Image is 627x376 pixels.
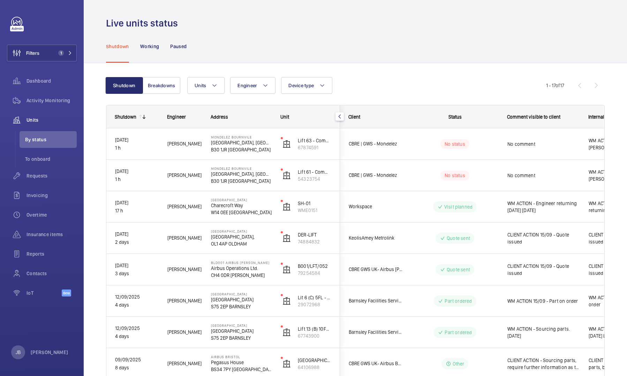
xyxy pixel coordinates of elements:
p: BS34 7PY [GEOGRAPHIC_DATA] [211,366,272,373]
p: 09/09/2025 [115,356,158,364]
p: Part ordered [445,298,472,304]
img: elevator.svg [282,297,291,305]
span: Units [27,116,77,123]
p: [GEOGRAPHIC_DATA], [GEOGRAPHIC_DATA] [211,139,272,146]
p: [DATE] [115,230,158,238]
span: Workspace [349,203,402,211]
span: Dashboard [27,77,77,84]
p: Airbus Operations Ltd. [211,265,272,272]
button: Engineer [230,77,275,94]
p: 4 days [115,332,158,340]
span: [PERSON_NAME] [167,171,202,179]
button: Filters1 [7,45,77,61]
button: Device type [281,77,332,94]
span: Beta [62,289,71,296]
span: No comment [507,141,580,148]
p: S75 2EP BARNSLEY [211,303,272,310]
p: B001/LFT/052 [298,263,331,270]
span: [PERSON_NAME] [167,234,202,242]
span: Reports [27,250,77,257]
span: [PERSON_NAME] [167,203,202,211]
p: 17 h [115,207,158,215]
img: elevator.svg [282,171,291,180]
p: [GEOGRAPHIC_DATA], [GEOGRAPHIC_DATA] [211,171,272,178]
p: 1 h [115,175,158,183]
p: [GEOGRAPHIC_DATA] [211,198,272,202]
p: Airbus Bristol [211,355,272,359]
p: Mondelez Bournvile [211,135,272,139]
p: W14 0EE [GEOGRAPHIC_DATA] [211,209,272,216]
p: 12/09/2025 [115,293,158,301]
p: 29072968 [298,301,331,308]
span: CBRE | GWS - Mondelez [349,171,402,179]
p: SH-01 [298,200,331,207]
p: [GEOGRAPHIC_DATA] [211,296,272,303]
p: OL1 4AP OLDHAM [211,240,272,247]
span: Invoicing [27,192,77,199]
span: of [556,83,560,88]
p: Other [453,360,464,367]
span: Barnsley Facilities Services- [GEOGRAPHIC_DATA] [349,297,402,305]
p: 2 days [115,238,158,246]
p: [DATE] [115,136,158,144]
p: B30 1JR [GEOGRAPHIC_DATA] [211,178,272,185]
p: CH4 0DR [PERSON_NAME] [211,272,272,279]
p: Part ordered [445,329,472,336]
span: Comment visible to client [507,114,560,120]
span: CLIENT ACTION 15/09 - Quote issued [507,263,580,277]
span: CLIENT ACTION - Sourcing parts, require further information as to why this was switched off by pr... [507,357,580,371]
span: WM ACTION - Engineer returning [DATE] [DATE] [507,200,580,214]
p: Lift 13 (B) 10FL - KL B [298,325,331,332]
span: IoT [27,289,62,296]
p: [PERSON_NAME] [31,349,68,356]
p: [GEOGRAPHIC_DATA] [211,292,272,296]
p: [GEOGRAPHIC_DATA] [211,229,272,233]
span: Insurance items [27,231,77,238]
span: Internal comment [588,114,625,120]
p: S75 2EP BARNSLEY [211,334,272,341]
span: To onboard [25,156,77,163]
p: B30 1JR [GEOGRAPHIC_DATA] [211,146,272,153]
p: 67874591 [298,144,331,151]
button: Units [187,77,225,94]
p: 8 days [115,364,158,372]
span: No comment [507,172,580,179]
p: [DATE] [115,199,158,207]
p: 54323754 [298,175,331,182]
p: Quote sent [447,235,470,242]
span: KeolisAmey Metrolink [349,234,402,242]
button: Shutdown [105,77,143,94]
p: 79254584 [298,270,331,277]
span: [PERSON_NAME] [167,297,202,305]
p: Pegasus House [211,359,272,366]
span: [PERSON_NAME] [167,328,202,336]
img: elevator.svg [282,328,291,337]
span: Address [211,114,228,120]
p: WME0151 [298,207,331,214]
span: By status [25,136,77,143]
p: Shutdown [106,43,129,50]
p: Paused [170,43,187,50]
span: Status [448,114,462,120]
span: Barnsley Facilities Services- [GEOGRAPHIC_DATA] [349,328,402,336]
img: elevator.svg [282,265,291,274]
span: [PERSON_NAME] [167,140,202,148]
img: elevator.svg [282,140,291,148]
p: 64106988 [298,364,331,371]
p: [GEOGRAPHIC_DATA] [211,323,272,328]
p: Quote sent [447,266,470,273]
span: Client [348,114,360,120]
img: elevator.svg [282,360,291,368]
p: 12/09/2025 [115,324,158,332]
span: Engineer [167,114,186,120]
span: Overtime [27,211,77,218]
span: 1 - 17 17 [546,83,564,88]
p: DER-LIFT [298,231,331,238]
p: No status [445,141,465,148]
span: WM ACTION 15/09 - Part on order [507,298,580,304]
p: 3 days [115,270,158,278]
img: elevator.svg [282,234,291,242]
span: Units [195,83,206,88]
span: WM ACTION - Sourcing parts. [DATE] [507,325,580,339]
p: Working [140,43,159,50]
